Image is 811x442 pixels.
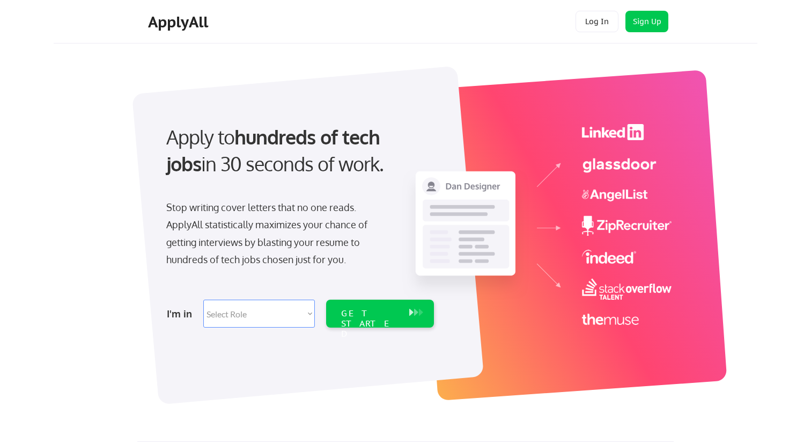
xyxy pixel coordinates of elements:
[148,13,211,31] div: ApplyAll
[341,308,399,339] div: GET STARTED
[625,11,668,32] button: Sign Up
[167,305,197,322] div: I'm in
[166,199,387,269] div: Stop writing cover letters that no one reads. ApplyAll statistically maximizes your chance of get...
[166,125,385,176] strong: hundreds of tech jobs
[166,124,430,178] div: Apply to in 30 seconds of work.
[576,11,618,32] button: Log In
